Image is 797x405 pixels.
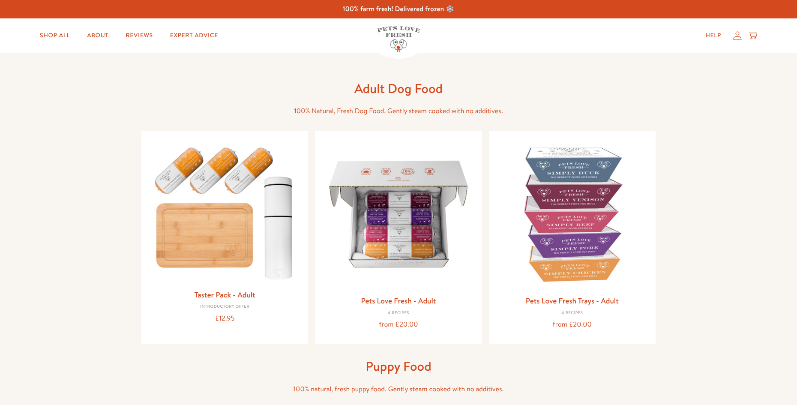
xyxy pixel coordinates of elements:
a: Expert Advice [163,27,225,44]
img: Taster Pack - Adult [148,138,301,285]
a: Help [698,27,728,44]
div: Introductory Offer [148,304,301,309]
a: About [80,27,115,44]
img: Pets Love Fresh [377,26,420,52]
img: Pets Love Fresh Trays - Adult [496,138,649,291]
a: Taster Pack - Adult [195,289,255,300]
div: from £20.00 [322,319,475,330]
a: Pets Love Fresh Trays - Adult [526,295,619,306]
span: 100% Natural, Fresh Dog Food. Gently steam cooked with no additives. [294,106,503,116]
div: 4 Recipes [322,311,475,316]
div: £12.95 [148,313,301,324]
div: from £20.00 [496,319,649,330]
span: 100% natural, fresh puppy food. Gently steam cooked with no additives. [294,384,504,394]
a: Shop All [33,27,77,44]
a: Pets Love Fresh - Adult [361,295,436,306]
h1: Puppy Food [261,358,536,375]
a: Reviews [119,27,159,44]
div: 4 Recipes [496,311,649,316]
h1: Adult Dog Food [261,80,536,97]
img: Pets Love Fresh - Adult [322,138,475,291]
